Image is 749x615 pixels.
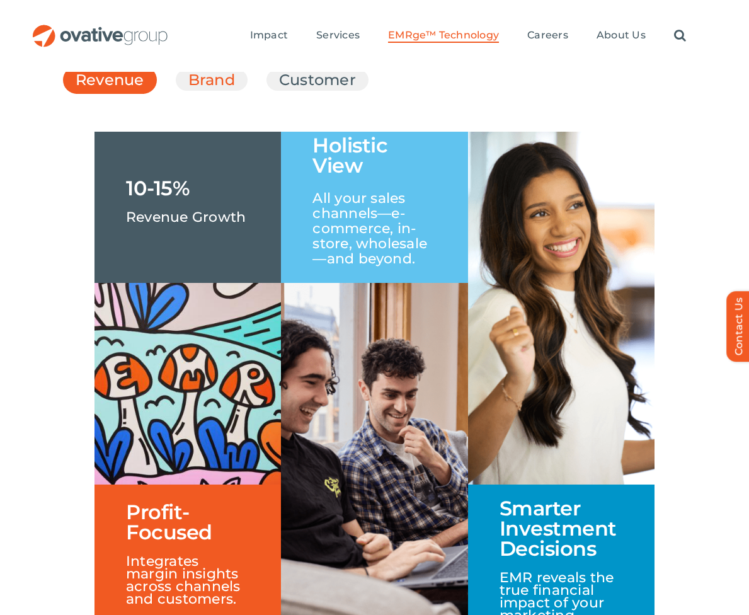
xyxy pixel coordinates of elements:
[250,16,686,56] nav: Menu
[312,176,436,267] p: All your sales channels—e-commerce, in-store, wholesale—and beyond.
[250,29,288,43] a: Impact
[94,283,281,485] img: EMR – Grid 1
[63,63,686,97] ul: Post Filters
[468,132,655,485] img: Revenue Collage – Right
[388,29,499,43] a: EMRge™ Technology
[31,23,169,35] a: OG_Full_horizontal_RGB
[316,29,360,43] a: Services
[126,502,249,543] h1: Profit-Focused
[250,29,288,42] span: Impact
[674,29,686,43] a: Search
[188,69,235,91] a: Brand
[597,29,646,42] span: About Us
[527,29,568,43] a: Careers
[312,135,436,176] h1: Holistic View
[279,69,356,91] a: Customer
[316,29,360,42] span: Services
[126,178,190,198] h1: 10-15%
[126,198,246,224] p: Revenue Growth
[500,498,623,559] h1: Smarter Investment Decisions
[76,69,144,97] a: Revenue
[597,29,646,43] a: About Us
[126,543,249,606] p: Integrates margin insights across channels and customers.
[388,29,499,42] span: EMRge™ Technology
[527,29,568,42] span: Careers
